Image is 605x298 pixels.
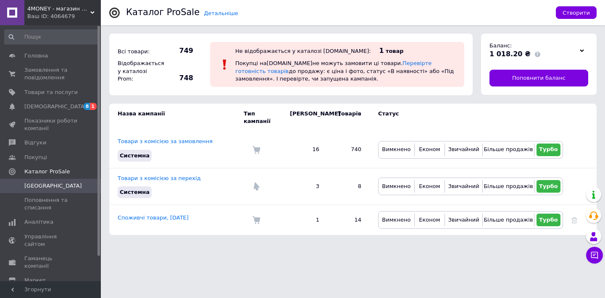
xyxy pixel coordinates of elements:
[24,89,78,96] span: Товари та послуги
[27,13,101,20] div: Ваш ID: 4064679
[24,277,46,284] span: Маркет
[484,217,533,223] span: Більше продажів
[120,152,150,159] span: Системна
[164,46,193,55] span: 749
[281,168,328,204] td: 3
[84,103,90,110] span: 8
[235,60,431,74] a: Перевірте готовність товарів
[24,103,87,110] span: [DEMOGRAPHIC_DATA]
[382,217,410,223] span: Вимкнено
[120,189,150,195] span: Системна
[244,104,281,131] td: Тип кампанії
[90,103,97,110] span: 1
[24,233,78,248] span: Управління сайтом
[24,182,82,190] span: [GEOGRAPHIC_DATA]
[417,180,442,193] button: Економ
[218,58,231,71] img: :exclamation:
[419,217,440,223] span: Економ
[485,180,531,193] button: Більше продажів
[537,180,560,193] button: Турбо
[382,183,410,189] span: Вимкнено
[24,196,78,212] span: Поповнення та списання
[370,104,563,131] td: Статус
[116,46,162,58] div: Всі товари:
[24,168,70,175] span: Каталог ProSale
[24,117,78,132] span: Показники роботи компанії
[448,183,479,189] span: Звичайний
[447,144,480,156] button: Звичайний
[485,144,531,156] button: Більше продажів
[419,183,440,189] span: Економ
[484,146,533,152] span: Більше продажів
[328,168,370,204] td: 8
[448,146,479,152] span: Звичайний
[4,29,99,44] input: Пошук
[379,47,384,55] span: 1
[447,180,480,193] button: Звичайний
[586,247,603,264] button: Чат з покупцем
[381,144,412,156] button: Вимкнено
[204,10,238,16] a: Детальніше
[417,214,442,226] button: Економ
[417,144,442,156] button: Економ
[252,182,260,191] img: Комісія за перехід
[118,138,213,144] a: Товари з комісією за замовлення
[489,50,531,58] span: 1 018.20 ₴
[164,73,193,83] span: 748
[27,5,90,13] span: 4MONEY - магазин №1 по Україні та офіційний сервісний центр: MAGNER GLORY KISAN NEWTON DORS
[448,217,479,223] span: Звичайний
[382,146,410,152] span: Вимкнено
[24,52,48,60] span: Головна
[109,104,244,131] td: Назва кампанії
[381,214,412,226] button: Вимкнено
[539,183,558,189] span: Турбо
[512,74,566,82] span: Поповнити баланс
[328,131,370,168] td: 740
[537,144,560,156] button: Турбо
[328,104,370,131] td: Товарів
[118,214,189,221] a: Споживчі товари, [DATE]
[539,217,558,223] span: Турбо
[24,66,78,81] span: Замовлення та повідомлення
[126,8,200,17] div: Каталог ProSale
[281,131,328,168] td: 16
[24,218,53,226] span: Аналітика
[537,214,560,226] button: Турбо
[571,217,577,223] a: Видалити
[24,255,78,270] span: Гаманець компанії
[281,104,328,131] td: [PERSON_NAME]
[281,205,328,235] td: 1
[539,146,558,152] span: Турбо
[447,214,480,226] button: Звичайний
[252,146,260,154] img: Комісія за замовлення
[563,10,590,16] span: Створити
[419,146,440,152] span: Економ
[118,175,201,181] a: Товари з комісією за перехід
[24,139,46,146] span: Відгуки
[489,70,588,86] a: Поповнити баланс
[386,48,404,54] span: товар
[381,180,412,193] button: Вимкнено
[485,214,531,226] button: Більше продажів
[489,42,512,49] span: Баланс:
[24,154,47,161] span: Покупці
[328,205,370,235] td: 14
[252,216,260,224] img: Комісія за замовлення
[235,48,371,54] div: Не відображається у каталозі [DOMAIN_NAME]:
[116,58,162,85] div: Відображається у каталозі Prom:
[556,6,597,19] button: Створити
[484,183,533,189] span: Більше продажів
[235,60,454,81] span: Покупці на [DOMAIN_NAME] не можуть замовити ці товари. до продажу: є ціна і фото, статус «В наявн...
